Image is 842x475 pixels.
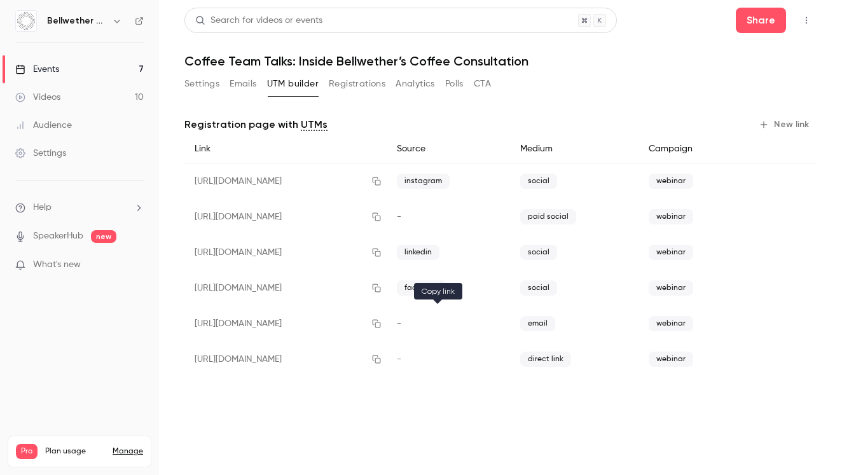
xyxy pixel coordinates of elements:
[15,201,144,214] li: help-dropdown-opener
[301,117,328,132] a: UTMs
[184,270,387,306] div: [URL][DOMAIN_NAME]
[15,119,72,132] div: Audience
[754,114,817,135] button: New link
[397,174,450,189] span: instagram
[520,352,571,367] span: direct link
[184,74,219,94] button: Settings
[184,235,387,270] div: [URL][DOMAIN_NAME]
[649,316,693,331] span: webinar
[520,316,555,331] span: email
[15,147,66,160] div: Settings
[510,135,638,163] div: Medium
[520,174,557,189] span: social
[520,245,557,260] span: social
[520,280,557,296] span: social
[47,15,107,27] h6: Bellwether Coffee
[649,174,693,189] span: webinar
[184,135,387,163] div: Link
[387,135,510,163] div: Source
[520,209,576,224] span: paid social
[184,53,817,69] h1: Coffee Team Talks: Inside Bellwether’s Coffee Consultation
[16,444,38,459] span: Pro
[184,199,387,235] div: [URL][DOMAIN_NAME]
[638,135,748,163] div: Campaign
[33,258,81,272] span: What's new
[397,355,401,364] span: -
[397,212,401,221] span: -
[184,117,328,132] p: Registration page with
[184,306,387,341] div: [URL][DOMAIN_NAME]
[230,74,256,94] button: Emails
[649,209,693,224] span: webinar
[397,319,401,328] span: -
[15,91,60,104] div: Videos
[397,280,446,296] span: facebook
[396,74,435,94] button: Analytics
[736,8,786,33] button: Share
[195,14,322,27] div: Search for videos or events
[267,74,319,94] button: UTM builder
[184,341,387,377] div: [URL][DOMAIN_NAME]
[184,163,387,200] div: [URL][DOMAIN_NAME]
[329,74,385,94] button: Registrations
[649,352,693,367] span: webinar
[113,446,143,457] a: Manage
[16,11,36,31] img: Bellwether Coffee
[15,63,59,76] div: Events
[33,230,83,243] a: SpeakerHub
[91,230,116,243] span: new
[45,446,105,457] span: Plan usage
[474,74,491,94] button: CTA
[397,245,439,260] span: linkedin
[649,280,693,296] span: webinar
[649,245,693,260] span: webinar
[33,201,52,214] span: Help
[445,74,464,94] button: Polls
